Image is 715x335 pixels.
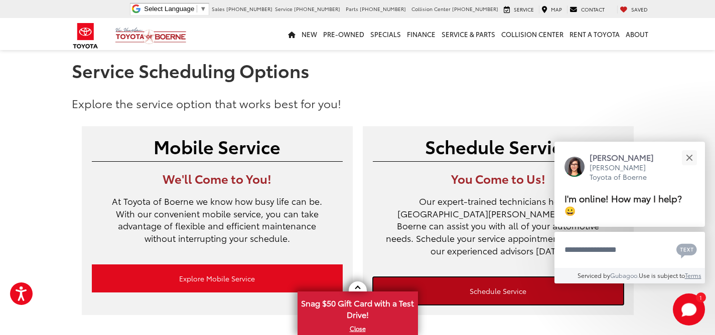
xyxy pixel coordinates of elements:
[373,172,624,185] h3: You Come to Us!
[200,5,206,13] span: ▼
[346,5,358,13] span: Parts
[567,6,607,14] a: Contact
[92,172,343,185] h3: We'll Come to You!
[72,95,644,111] p: Explore the service option that works best for you!
[275,5,293,13] span: Service
[623,18,651,50] a: About
[360,5,406,13] span: [PHONE_NUMBER]
[373,277,624,305] a: Schedule Service
[564,191,682,217] span: I'm online! How may I help? 😀
[676,242,697,258] svg: Text
[673,238,700,261] button: Chat with SMS
[115,27,187,45] img: Vic Vaughan Toyota of Boerne
[144,5,206,13] a: Select Language​
[699,295,702,299] span: 1
[92,136,343,156] h2: Mobile Service
[226,5,272,13] span: [PHONE_NUMBER]
[514,6,534,13] span: Service
[92,264,343,292] a: Explore Mobile Service
[554,232,705,268] textarea: Type your message
[299,18,320,50] a: New
[590,163,664,182] p: [PERSON_NAME] Toyota of Boerne
[320,18,367,50] a: Pre-Owned
[610,271,639,279] a: Gubagoo.
[411,5,451,13] span: Collision Center
[566,18,623,50] a: Rent a Toyota
[631,6,648,13] span: Saved
[578,271,610,279] span: Serviced by
[673,293,705,325] svg: Start Chat
[678,147,700,168] button: Close
[498,18,566,50] a: Collision Center
[617,6,650,14] a: My Saved Vehicles
[299,292,417,323] span: Snag $50 Gift Card with a Test Drive!
[590,152,664,163] p: [PERSON_NAME]
[452,5,498,13] span: [PHONE_NUMBER]
[581,6,605,13] span: Contact
[367,18,404,50] a: Specials
[373,195,624,267] p: Our expert-trained technicians here at [GEOGRAPHIC_DATA][PERSON_NAME] Toyota of Boerne can assist...
[92,195,343,254] p: At Toyota of Boerne we know how busy life can be. With our convenient mobile service, you can tak...
[67,20,104,52] img: Toyota
[554,142,705,283] div: Close[PERSON_NAME][PERSON_NAME] Toyota of BoerneI'm online! How may I help? 😀Type your messageCha...
[294,5,340,13] span: [PHONE_NUMBER]
[639,271,685,279] span: Use is subject to
[685,271,701,279] a: Terms
[539,6,564,14] a: Map
[373,136,624,156] h2: Schedule Service
[673,293,705,325] button: Toggle Chat Window
[144,5,194,13] span: Select Language
[501,6,536,14] a: Service
[439,18,498,50] a: Service & Parts: Opens in a new tab
[72,60,644,80] h1: Service Scheduling Options
[285,18,299,50] a: Home
[551,6,562,13] span: Map
[404,18,439,50] a: Finance
[212,5,225,13] span: Sales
